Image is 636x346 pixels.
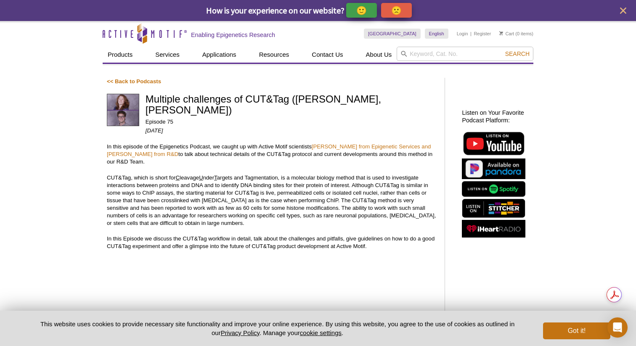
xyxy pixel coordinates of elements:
[499,31,514,37] a: Cart
[206,5,344,16] span: How is your experience on our website?
[107,94,139,126] img: McDonough and Tanguay headshot
[107,143,436,166] p: In this episode of the Epigenetics Podcast, we caught up with Active Motif scientists to talk abo...
[107,259,436,322] iframe: Multiple challenges of CUT&Tag (Cassidee McDonough, Kyle Tanguay)
[356,5,367,16] p: 🙂
[107,174,436,227] p: CUT&Tag, which is short for leavage nder argets and Tagmentation, is a molecular biology method t...
[505,50,530,57] span: Search
[543,322,610,339] button: Got it!
[499,29,533,39] li: (0 items)
[503,50,532,58] button: Search
[221,329,260,336] a: Privacy Policy
[214,174,217,181] span: T
[191,31,275,39] h2: Enabling Epigenetics Research
[307,47,348,63] a: Contact Us
[107,78,161,85] a: << Back to Podcasts
[391,5,402,16] p: 🙁
[146,118,437,126] p: Episode 75
[107,143,431,157] a: [PERSON_NAME] from Epigenetic Services and [PERSON_NAME] from R&D
[470,29,472,39] li: |
[103,47,138,63] a: Products
[474,31,491,37] a: Register
[462,109,529,124] h2: Listen on Your Favorite Podcast Platform:
[462,130,525,156] img: Listen on YouTube
[361,47,397,63] a: About Us
[26,320,529,337] p: This website uses cookies to provide necessary site functionality and improve your online experie...
[150,47,185,63] a: Services
[254,47,294,63] a: Resources
[607,317,628,338] div: Open Intercom Messenger
[146,127,163,134] em: [DATE]
[146,94,437,117] h1: Multiple challenges of CUT&Tag ([PERSON_NAME], [PERSON_NAME])
[425,29,448,39] a: English
[462,220,525,238] img: Listen on iHeartRadio
[397,47,533,61] input: Keyword, Cat. No.
[197,47,241,63] a: Applications
[300,329,342,336] button: cookie settings
[618,5,628,16] button: close
[462,181,525,197] img: Listen on Spotify
[364,29,421,39] a: [GEOGRAPHIC_DATA]
[199,174,203,181] span: U
[107,235,436,250] p: In this Episode we discuss the CUT&Tag workflow in detail, talk about the challenges and pitfalls...
[499,31,503,35] img: Your Cart
[462,199,525,218] img: Listen on Stitcher
[175,174,180,181] span: C
[462,158,525,179] img: Listen on Pandora
[457,31,468,37] a: Login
